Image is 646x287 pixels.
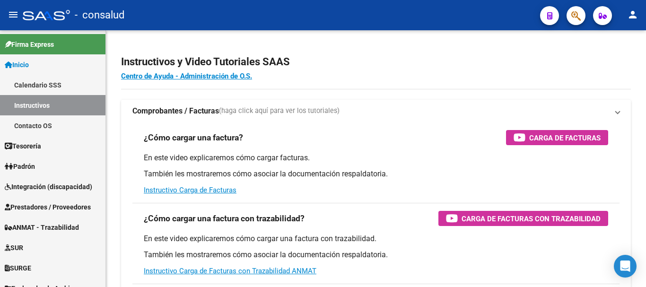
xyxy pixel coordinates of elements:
p: También les mostraremos cómo asociar la documentación respaldatoria. [144,250,608,260]
h2: Instructivos y Video Tutoriales SAAS [121,53,631,71]
a: Instructivo Carga de Facturas con Trazabilidad ANMAT [144,267,316,275]
a: Centro de Ayuda - Administración de O.S. [121,72,252,80]
span: ANMAT - Trazabilidad [5,222,79,233]
span: SUR [5,243,23,253]
mat-expansion-panel-header: Comprobantes / Facturas(haga click aquí para ver los tutoriales) [121,100,631,122]
strong: Comprobantes / Facturas [132,106,219,116]
span: Firma Express [5,39,54,50]
p: En este video explicaremos cómo cargar una factura con trazabilidad. [144,234,608,244]
p: También les mostraremos cómo asociar la documentación respaldatoria. [144,169,608,179]
span: - consalud [75,5,124,26]
p: En este video explicaremos cómo cargar facturas. [144,153,608,163]
span: Inicio [5,60,29,70]
h3: ¿Cómo cargar una factura? [144,131,243,144]
button: Carga de Facturas [506,130,608,145]
mat-icon: menu [8,9,19,20]
span: Padrón [5,161,35,172]
span: (haga click aquí para ver los tutoriales) [219,106,340,116]
span: SURGE [5,263,31,273]
h3: ¿Cómo cargar una factura con trazabilidad? [144,212,305,225]
a: Instructivo Carga de Facturas [144,186,236,194]
span: Prestadores / Proveedores [5,202,91,212]
div: Open Intercom Messenger [614,255,637,278]
span: Integración (discapacidad) [5,182,92,192]
mat-icon: person [627,9,638,20]
span: Carga de Facturas [529,132,601,144]
span: Carga de Facturas con Trazabilidad [462,213,601,225]
button: Carga de Facturas con Trazabilidad [438,211,608,226]
span: Tesorería [5,141,41,151]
